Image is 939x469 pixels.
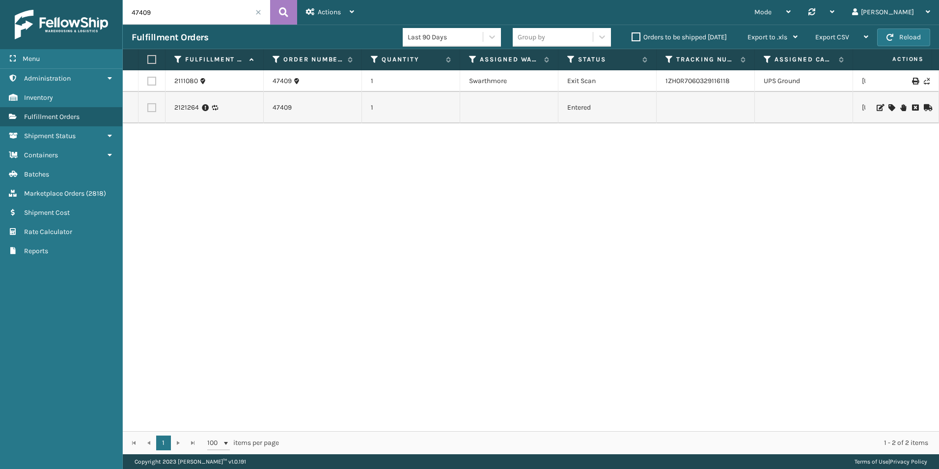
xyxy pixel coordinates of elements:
[23,55,40,63] span: Menu
[755,70,853,92] td: UPS Ground
[24,189,84,198] span: Marketplace Orders
[132,31,208,43] h3: Fulfillment Orders
[24,247,48,255] span: Reports
[24,151,58,159] span: Containers
[156,436,171,450] a: 1
[24,93,53,102] span: Inventory
[24,208,70,217] span: Shipment Cost
[665,77,730,85] a: 1ZH0R7060329116118
[558,92,657,123] td: Entered
[518,32,545,42] div: Group by
[815,33,849,41] span: Export CSV
[855,454,927,469] div: |
[924,104,930,111] i: Mark as Shipped
[676,55,736,64] label: Tracking Number
[318,8,341,16] span: Actions
[924,78,930,85] i: Never Shipped
[460,70,558,92] td: Swarthmore
[273,76,292,86] a: 47409
[912,78,918,85] i: Print Label
[877,104,883,111] i: Edit
[408,32,484,42] div: Last 90 Days
[754,8,772,16] span: Mode
[24,113,80,121] span: Fulfillment Orders
[185,55,245,64] label: Fulfillment Order Id
[912,104,918,111] i: Request to Be Cancelled
[362,70,460,92] td: 1
[15,10,108,39] img: logo
[861,51,930,67] span: Actions
[855,458,888,465] a: Terms of Use
[578,55,637,64] label: Status
[890,458,927,465] a: Privacy Policy
[174,76,198,86] a: 2111080
[632,33,727,41] label: Orders to be shipped [DATE]
[747,33,787,41] span: Export to .xls
[86,189,106,198] span: ( 2818 )
[273,103,292,113] a: 47409
[24,170,49,178] span: Batches
[382,55,441,64] label: Quantity
[207,436,279,450] span: items per page
[24,74,71,83] span: Administration
[24,132,76,140] span: Shipment Status
[207,438,222,448] span: 100
[174,103,199,113] a: 2121264
[888,104,894,111] i: Assign Carrier and Warehouse
[283,55,343,64] label: Order Number
[24,228,72,236] span: Rate Calculator
[362,92,460,123] td: 1
[877,29,930,46] button: Reload
[774,55,834,64] label: Assigned Carrier Service
[135,454,246,469] p: Copyright 2023 [PERSON_NAME]™ v 1.0.191
[558,70,657,92] td: Exit Scan
[293,438,928,448] div: 1 - 2 of 2 items
[900,104,906,111] i: On Hold
[480,55,539,64] label: Assigned Warehouse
